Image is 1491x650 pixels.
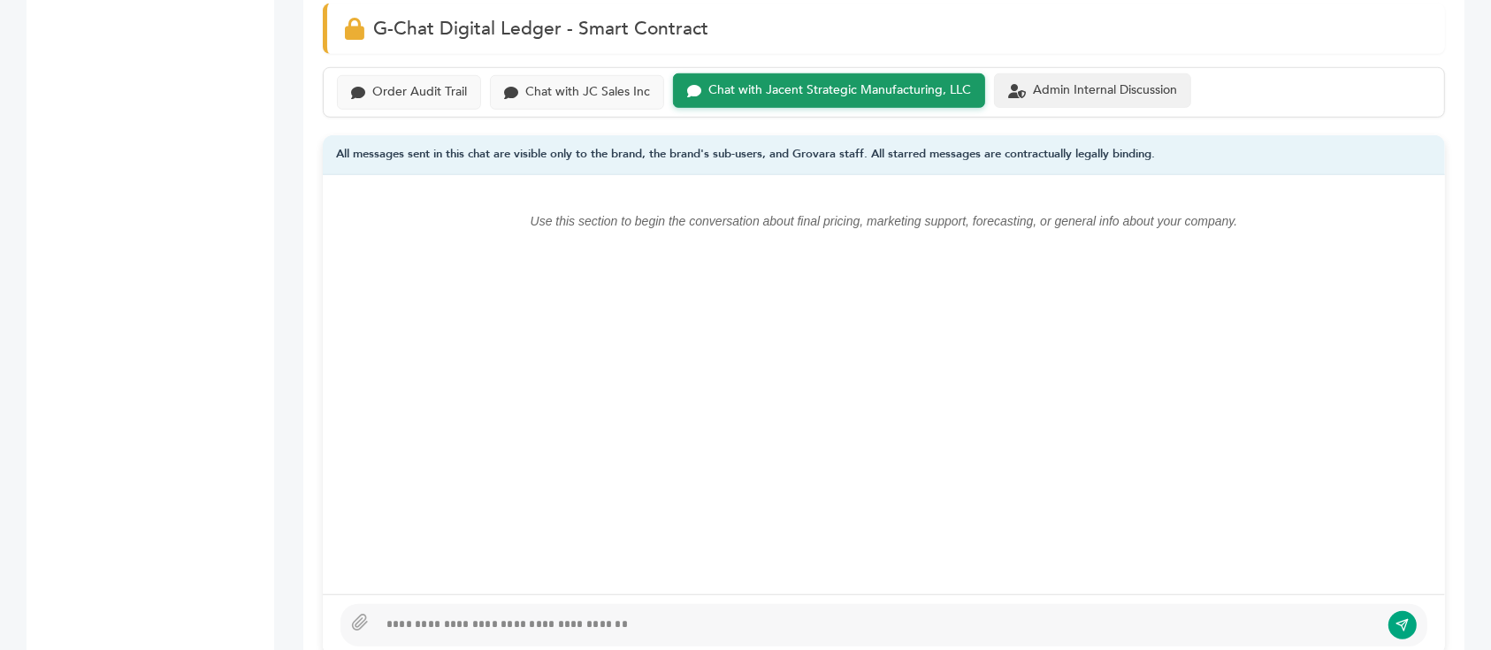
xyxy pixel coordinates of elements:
div: Chat with JC Sales Inc [525,85,650,100]
div: Order Audit Trail [372,85,467,100]
div: All messages sent in this chat are visible only to the brand, the brand's sub-users, and Grovara ... [323,135,1445,175]
div: Chat with Jacent Strategic Manufacturing, LLC [708,83,971,98]
span: G-Chat Digital Ledger - Smart Contract [373,16,708,42]
p: Use this section to begin the conversation about final pricing, marketing support, forecasting, o... [358,210,1410,232]
div: Admin Internal Discussion [1033,83,1177,98]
